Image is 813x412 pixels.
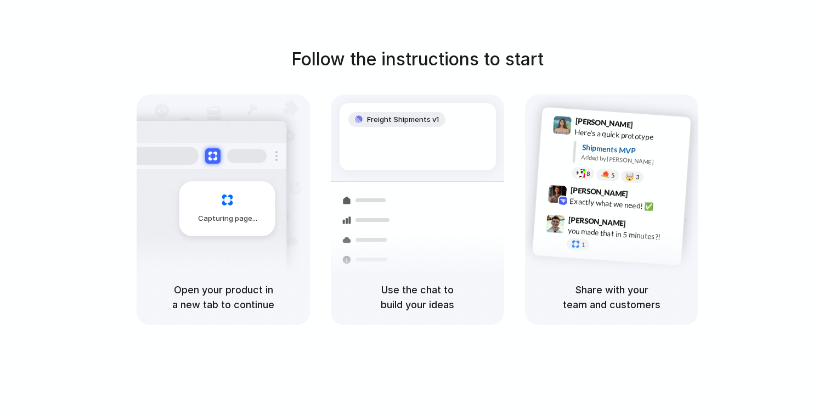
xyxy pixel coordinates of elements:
[570,183,628,199] span: [PERSON_NAME]
[568,213,626,229] span: [PERSON_NAME]
[567,225,677,243] div: you made that in 5 minutes?!
[586,170,590,176] span: 8
[636,120,659,133] span: 9:41 AM
[344,282,491,312] h5: Use the chat to build your ideas
[581,141,683,159] div: Shipments MVP
[629,219,652,232] span: 9:47 AM
[291,46,544,73] h1: Follow the instructions to start
[198,213,259,224] span: Capturing page
[575,115,633,131] span: [PERSON_NAME]
[574,126,684,144] div: Here's a quick prototype
[569,195,679,214] div: Exactly what we need! ✅
[538,282,685,312] h5: Share with your team and customers
[150,282,297,312] h5: Open your product in a new tab to continue
[631,189,654,202] span: 9:42 AM
[367,114,439,125] span: Freight Shipments v1
[625,172,635,181] div: 🤯
[581,152,682,168] div: Added by [PERSON_NAME]
[611,172,615,178] span: 5
[581,241,585,247] span: 1
[636,174,640,180] span: 3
